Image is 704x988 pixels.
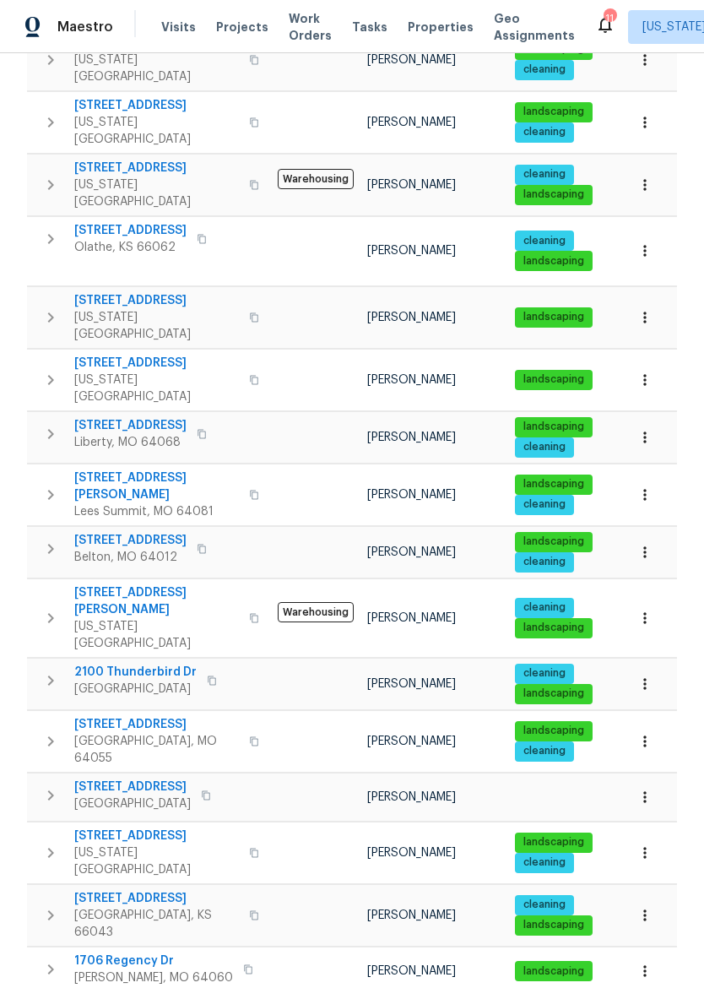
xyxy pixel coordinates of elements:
span: [PERSON_NAME] [367,374,456,386]
span: [US_STATE][GEOGRAPHIC_DATA] [74,844,239,878]
span: Work Orders [289,10,332,44]
span: [STREET_ADDRESS] [74,160,239,176]
span: [PERSON_NAME] [367,117,456,128]
span: [GEOGRAPHIC_DATA], KS 66043 [74,907,239,941]
span: cleaning [517,62,572,77]
span: Olathe, KS 66062 [74,239,187,256]
span: Lees Summit, MO 64081 [74,503,239,520]
span: [US_STATE][GEOGRAPHIC_DATA] [74,372,239,405]
span: [STREET_ADDRESS] [74,355,239,372]
span: Warehousing [278,602,354,622]
span: [PERSON_NAME] [367,54,456,66]
span: [US_STATE][GEOGRAPHIC_DATA] [74,114,239,148]
span: landscaping [517,964,591,979]
span: [PERSON_NAME], MO 64060 [74,969,233,986]
span: landscaping [517,535,591,549]
span: [PERSON_NAME] [367,179,456,191]
span: 1706 Regency Dr [74,953,233,969]
span: [US_STATE][GEOGRAPHIC_DATA] [74,176,239,210]
span: [STREET_ADDRESS] [74,292,239,309]
span: [US_STATE][GEOGRAPHIC_DATA] [74,52,239,85]
span: Geo Assignments [494,10,575,44]
span: Visits [161,19,196,35]
span: [GEOGRAPHIC_DATA] [74,795,191,812]
span: [STREET_ADDRESS][PERSON_NAME] [74,470,239,503]
span: landscaping [517,918,591,932]
span: [PERSON_NAME] [367,432,456,443]
span: [GEOGRAPHIC_DATA], MO 64055 [74,733,239,767]
span: Liberty, MO 64068 [74,434,187,451]
span: cleaning [517,125,572,139]
span: 2100 Thunderbird Dr [74,664,197,681]
span: cleaning [517,234,572,248]
span: [GEOGRAPHIC_DATA] [74,681,197,698]
span: cleaning [517,666,572,681]
span: [PERSON_NAME] [367,612,456,624]
span: [STREET_ADDRESS] [74,779,191,795]
span: [STREET_ADDRESS] [74,532,187,549]
span: Tasks [352,21,387,33]
span: [PERSON_NAME] [367,546,456,558]
span: [STREET_ADDRESS] [74,828,239,844]
span: [STREET_ADDRESS][PERSON_NAME] [74,584,239,618]
span: cleaning [517,898,572,912]
span: cleaning [517,555,572,569]
span: landscaping [517,187,591,202]
span: [PERSON_NAME] [367,312,456,323]
span: [STREET_ADDRESS] [74,716,239,733]
span: [PERSON_NAME] [367,736,456,747]
span: cleaning [517,744,572,758]
span: Properties [408,19,474,35]
span: cleaning [517,855,572,870]
span: [PERSON_NAME] [367,965,456,977]
span: [STREET_ADDRESS] [74,97,239,114]
span: [PERSON_NAME] [367,678,456,690]
span: landscaping [517,687,591,701]
span: cleaning [517,440,572,454]
span: [STREET_ADDRESS] [74,890,239,907]
span: [STREET_ADDRESS] [74,417,187,434]
span: [STREET_ADDRESS] [74,222,187,239]
span: landscaping [517,372,591,387]
span: landscaping [517,254,591,269]
span: landscaping [517,477,591,491]
span: Maestro [57,19,113,35]
span: [PERSON_NAME] [367,847,456,859]
span: cleaning [517,600,572,615]
span: landscaping [517,724,591,738]
span: landscaping [517,835,591,850]
span: Warehousing [278,169,354,189]
span: landscaping [517,621,591,635]
span: landscaping [517,105,591,119]
span: Projects [216,19,268,35]
span: cleaning [517,167,572,182]
span: [PERSON_NAME] [367,489,456,501]
span: [PERSON_NAME] [367,909,456,921]
span: cleaning [517,497,572,512]
span: Belton, MO 64012 [74,549,187,566]
span: [US_STATE][GEOGRAPHIC_DATA] [74,618,239,652]
span: landscaping [517,310,591,324]
span: [PERSON_NAME] [367,245,456,257]
div: 11 [604,10,615,27]
span: [PERSON_NAME] [367,791,456,803]
span: landscaping [517,420,591,434]
span: [US_STATE][GEOGRAPHIC_DATA] [74,309,239,343]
